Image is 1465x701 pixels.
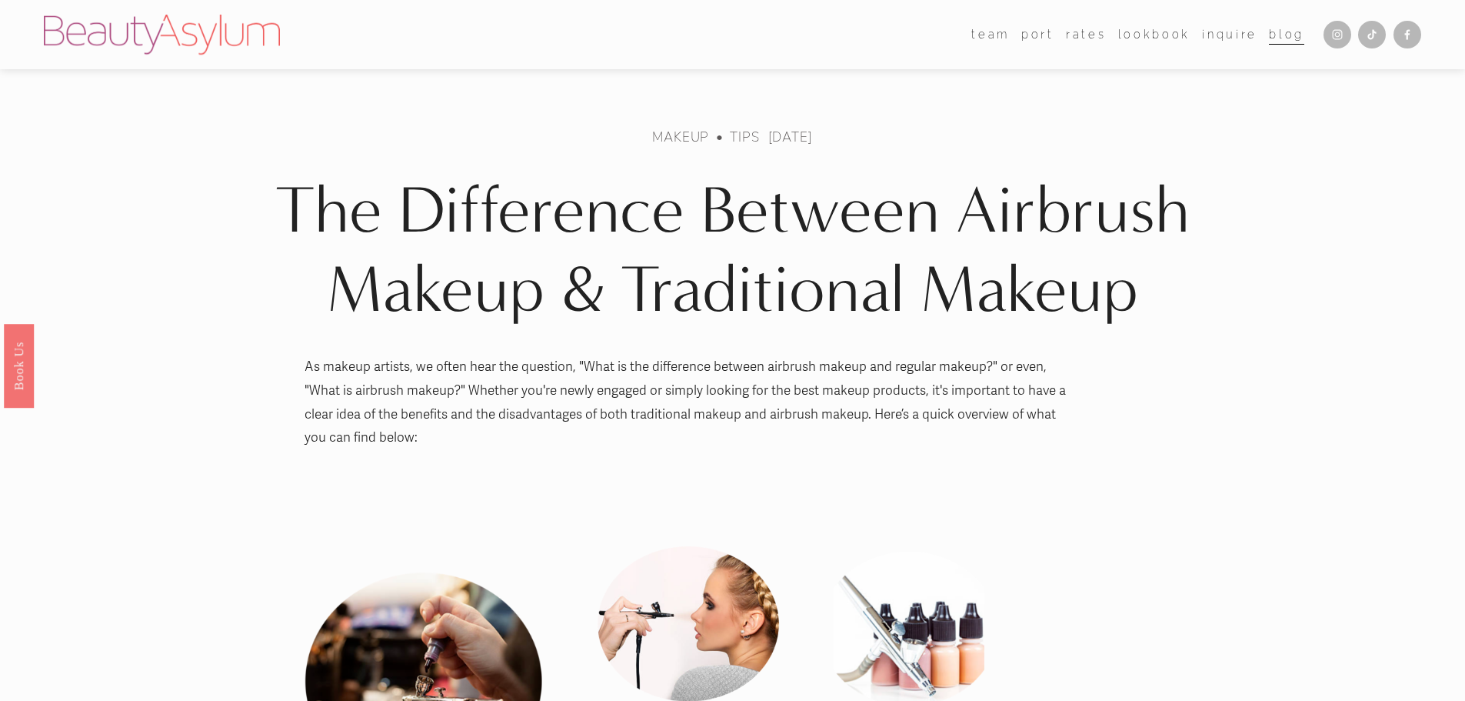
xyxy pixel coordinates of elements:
a: folder dropdown [971,23,1010,45]
a: Rates [1066,23,1106,45]
a: Inquire [1202,23,1257,45]
a: port [1021,23,1054,45]
a: Tips [730,128,759,145]
img: Beauty Asylum | Bridal Hair &amp; Makeup Charlotte &amp; Atlanta [44,15,280,55]
p: As makeup artists, we often hear the question, "What is the difference between airbrush makeup an... [305,356,1073,449]
a: Instagram [1323,21,1351,48]
a: makeup [652,128,709,145]
h1: The Difference Between Airbrush Makeup & Traditional Makeup [216,171,1249,329]
a: Lookbook [1118,23,1190,45]
span: team [971,25,1010,45]
span: [DATE] [768,128,813,145]
a: TikTok [1358,21,1386,48]
a: Blog [1269,23,1304,45]
a: Facebook [1393,21,1421,48]
a: Book Us [4,323,34,407]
